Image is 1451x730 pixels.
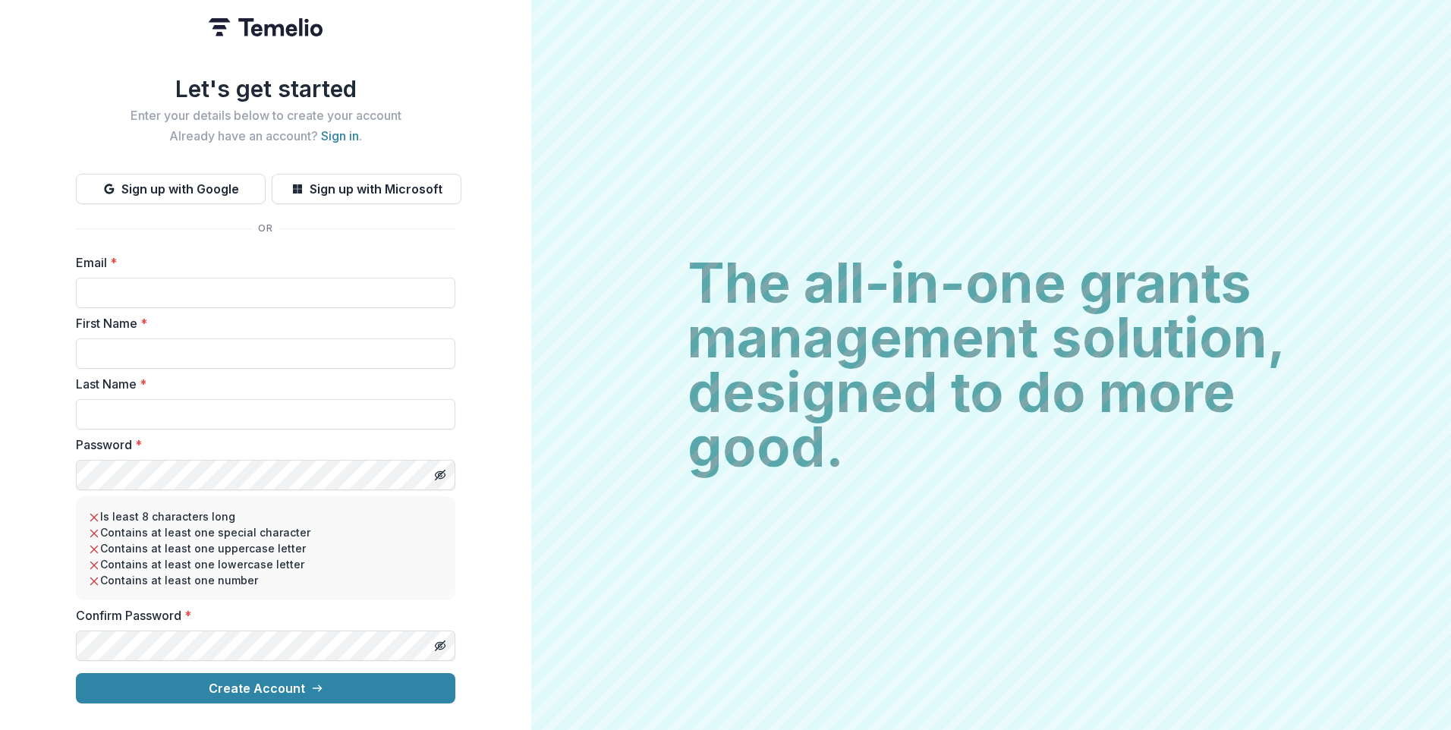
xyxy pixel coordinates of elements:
img: Temelio [209,18,323,36]
label: Confirm Password [76,606,446,625]
button: Sign up with Google [76,174,266,204]
button: Toggle password visibility [428,634,452,658]
label: First Name [76,314,446,332]
li: Is least 8 characters long [88,508,443,524]
label: Last Name [76,375,446,393]
button: Toggle password visibility [428,463,452,487]
h2: Enter your details below to create your account [76,109,455,123]
li: Contains at least one special character [88,524,443,540]
h1: Let's get started [76,75,455,102]
li: Contains at least one uppercase letter [88,540,443,556]
label: Email [76,253,446,272]
label: Password [76,436,446,454]
li: Contains at least one number [88,572,443,588]
a: Sign in [321,128,359,143]
button: Create Account [76,673,455,703]
button: Sign up with Microsoft [272,174,461,204]
h2: Already have an account? . [76,129,455,143]
li: Contains at least one lowercase letter [88,556,443,572]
